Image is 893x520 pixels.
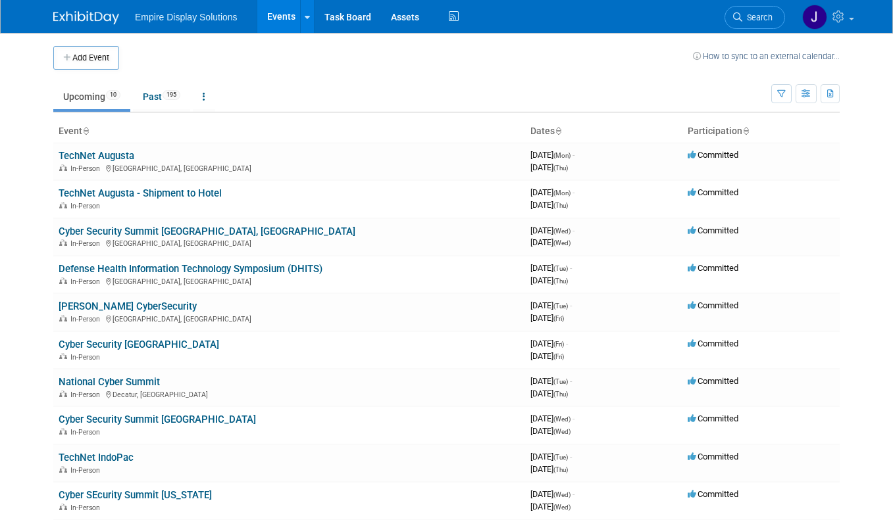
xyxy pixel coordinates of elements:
[135,12,238,22] span: Empire Display Solutions
[573,187,574,197] span: -
[59,504,67,510] img: In-Person Event
[525,120,682,143] th: Dates
[553,152,571,159] span: (Mon)
[688,263,738,273] span: Committed
[553,239,571,247] span: (Wed)
[70,353,104,362] span: In-Person
[682,120,840,143] th: Participation
[553,415,571,423] span: (Wed)
[553,164,568,172] span: (Thu)
[59,315,67,321] img: In-Person Event
[688,225,738,235] span: Committed
[530,200,568,210] span: [DATE]
[573,489,574,499] span: -
[725,6,785,29] a: Search
[693,51,840,61] a: How to sync to an external calendar...
[553,265,568,272] span: (Tue)
[570,452,572,461] span: -
[59,277,67,284] img: In-Person Event
[688,414,738,423] span: Committed
[553,227,571,235] span: (Wed)
[570,263,572,273] span: -
[530,351,564,361] span: [DATE]
[70,239,104,248] span: In-Person
[573,414,574,423] span: -
[53,84,130,109] a: Upcoming10
[70,202,104,210] span: In-Person
[70,390,104,399] span: In-Person
[688,452,738,461] span: Committed
[59,339,219,350] a: Cyber Security [GEOGRAPHIC_DATA]
[573,150,574,160] span: -
[82,126,89,136] a: Sort by Event Name
[553,353,564,360] span: (Fri)
[70,277,104,286] span: In-Person
[530,414,574,423] span: [DATE]
[530,464,568,474] span: [DATE]
[553,315,564,322] span: (Fri)
[553,189,571,197] span: (Mon)
[70,466,104,475] span: In-Person
[59,202,67,208] img: In-Person Event
[59,164,67,171] img: In-Person Event
[553,202,568,209] span: (Thu)
[530,187,574,197] span: [DATE]
[688,489,738,499] span: Committed
[53,120,525,143] th: Event
[553,302,568,310] span: (Tue)
[555,126,561,136] a: Sort by Start Date
[553,466,568,473] span: (Thu)
[530,225,574,235] span: [DATE]
[553,378,568,385] span: (Tue)
[59,390,67,397] img: In-Person Event
[530,489,574,499] span: [DATE]
[566,339,568,348] span: -
[553,454,568,461] span: (Tue)
[530,237,571,247] span: [DATE]
[573,225,574,235] span: -
[570,300,572,310] span: -
[59,376,160,388] a: National Cyber Summit
[530,502,571,511] span: [DATE]
[59,466,67,473] img: In-Person Event
[70,428,104,437] span: In-Person
[59,237,520,248] div: [GEOGRAPHIC_DATA], [GEOGRAPHIC_DATA]
[742,12,773,22] span: Search
[530,389,568,398] span: [DATE]
[530,150,574,160] span: [DATE]
[530,263,572,273] span: [DATE]
[553,390,568,398] span: (Thu)
[553,277,568,285] span: (Thu)
[59,452,134,463] a: TechNet IndoPac
[59,489,212,501] a: Cyber SEcurity Summit [US_STATE]
[530,313,564,323] span: [DATE]
[530,426,571,436] span: [DATE]
[553,491,571,498] span: (Wed)
[553,504,571,511] span: (Wed)
[59,428,67,435] img: In-Person Event
[70,504,104,512] span: In-Person
[530,452,572,461] span: [DATE]
[70,164,104,173] span: In-Person
[106,90,120,100] span: 10
[688,376,738,386] span: Committed
[59,300,197,312] a: [PERSON_NAME] CyberSecurity
[530,300,572,310] span: [DATE]
[688,150,738,160] span: Committed
[553,428,571,435] span: (Wed)
[688,300,738,310] span: Committed
[59,225,355,237] a: Cyber Security Summit [GEOGRAPHIC_DATA], [GEOGRAPHIC_DATA]
[59,353,67,360] img: In-Person Event
[59,263,322,275] a: Defense Health Information Technology Symposium (DHITS)
[59,414,256,425] a: Cyber Security Summit [GEOGRAPHIC_DATA]
[688,339,738,348] span: Committed
[70,315,104,323] span: In-Person
[53,11,119,24] img: ExhibitDay
[133,84,190,109] a: Past195
[59,162,520,173] div: [GEOGRAPHIC_DATA], [GEOGRAPHIC_DATA]
[530,339,568,348] span: [DATE]
[553,341,564,348] span: (Fri)
[59,313,520,323] div: [GEOGRAPHIC_DATA], [GEOGRAPHIC_DATA]
[802,5,827,30] img: Jane Paolucci
[530,376,572,386] span: [DATE]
